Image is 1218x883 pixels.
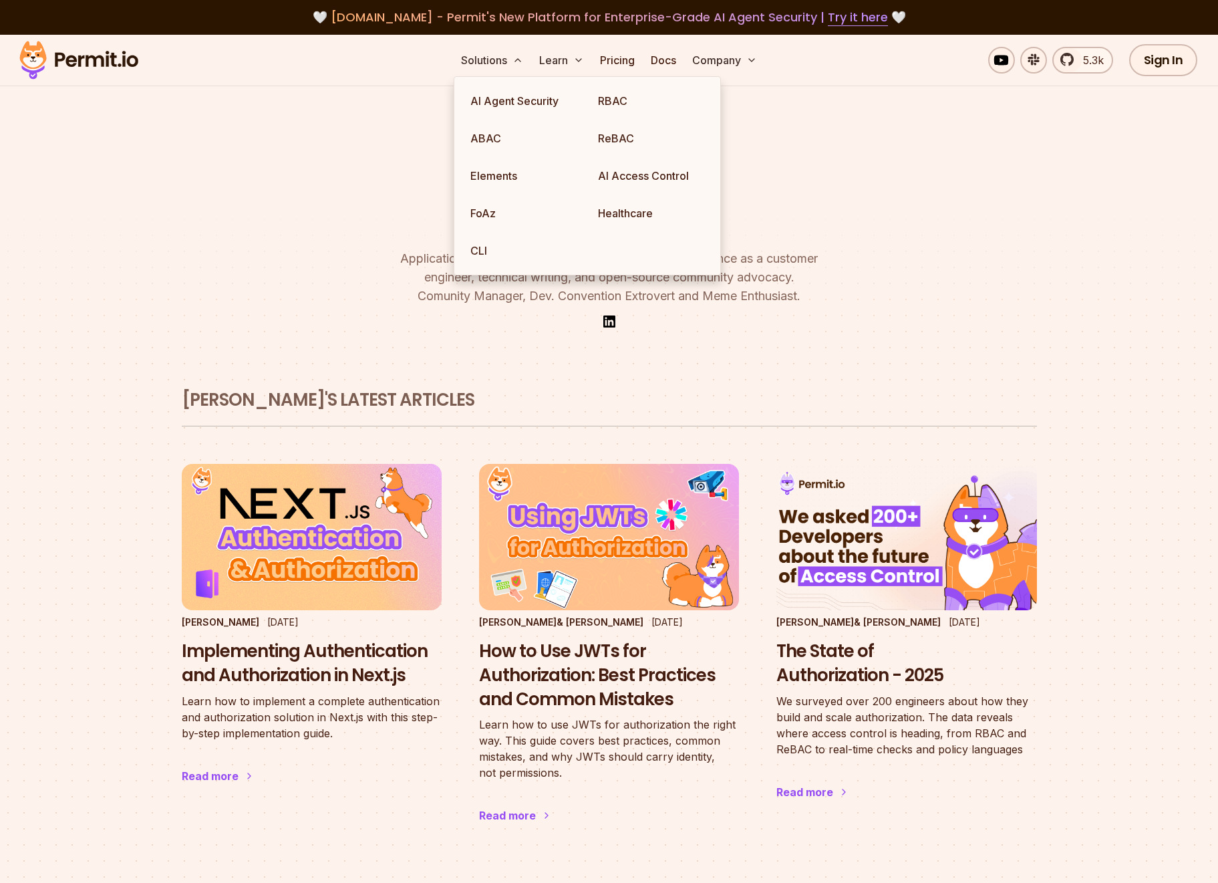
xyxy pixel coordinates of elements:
p: Learn how to implement a complete authentication and authorization solution in Next.js with this ... [182,693,442,741]
img: Implementing Authentication and Authorization in Next.js [182,464,442,610]
time: [DATE] [651,616,683,628]
span: [DOMAIN_NAME] - Permit's New Platform for Enterprise-Grade AI Agent Security | [331,9,888,25]
div: Read more [776,784,833,800]
button: Learn [534,47,589,74]
p: We surveyed over 200 engineers about how they build and scale authorization. The data reveals whe... [776,693,1036,757]
a: FoAz [460,195,587,232]
button: Solutions [456,47,528,74]
p: Learn how to use JWTs for authorization the right way. This guide covers best practices, common m... [479,717,739,781]
p: [PERSON_NAME] & [PERSON_NAME] [479,616,643,629]
a: RBAC [587,82,715,120]
a: AI Agent Security [460,82,587,120]
a: Docs [645,47,681,74]
p: [PERSON_NAME] & [PERSON_NAME] [776,616,941,629]
p: Application authorization enthusiast with years of experience as a customer engineer, technical w... [353,249,866,305]
time: [DATE] [949,616,980,628]
a: Sign In [1129,44,1198,76]
button: Company [687,47,762,74]
a: Elements [460,157,587,195]
h3: Implementing Authentication and Authorization in Next.js [182,640,442,688]
a: CLI [460,232,587,269]
div: Read more [479,807,536,824]
a: How to Use JWTs for Authorization: Best Practices and Common Mistakes[PERSON_NAME]& [PERSON_NAME]... [479,464,739,850]
a: Implementing Authentication and Authorization in Next.js[PERSON_NAME][DATE]Implementing Authentic... [182,464,442,810]
img: linkedin [601,313,617,330]
a: Healthcare [587,195,715,232]
a: 5.3k [1052,47,1113,74]
time: [DATE] [267,616,299,628]
span: 5.3k [1075,52,1104,68]
p: [PERSON_NAME] [182,616,259,629]
h3: The State of Authorization - 2025 [776,640,1036,688]
a: Try it here [828,9,888,26]
a: The State of Authorization - 2025[PERSON_NAME]& [PERSON_NAME][DATE]The State of Authorization - 2... [776,464,1036,827]
img: How to Use JWTs for Authorization: Best Practices and Common Mistakes [479,464,739,610]
a: ReBAC [587,120,715,157]
img: The State of Authorization - 2025 [776,464,1036,610]
h2: [PERSON_NAME]'s latest articles [182,388,1037,412]
a: ABAC [460,120,587,157]
img: Permit logo [13,37,144,83]
div: Read more [182,768,239,784]
div: 🤍 🤍 [32,8,1186,27]
a: Pricing [595,47,640,74]
a: AI Access Control [587,157,715,195]
h3: How to Use JWTs for Authorization: Best Practices and Common Mistakes [479,640,739,711]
